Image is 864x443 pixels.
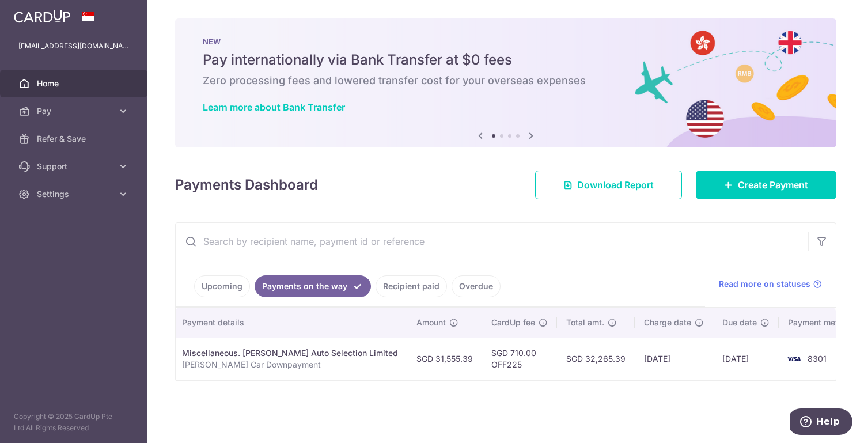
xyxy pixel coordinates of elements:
[203,101,345,113] a: Learn more about Bank Transfer
[808,354,827,364] span: 8301
[37,78,113,89] span: Home
[14,9,70,23] img: CardUp
[482,338,557,380] td: SGD 710.00 OFF225
[175,175,318,195] h4: Payments Dashboard
[18,40,129,52] p: [EMAIL_ADDRESS][DOMAIN_NAME]
[644,317,691,328] span: Charge date
[175,18,836,147] img: Bank transfer banner
[782,352,805,366] img: Bank Card
[722,317,757,328] span: Due date
[491,317,535,328] span: CardUp fee
[182,359,398,370] p: [PERSON_NAME] Car Downpayment
[203,37,809,46] p: NEW
[577,178,654,192] span: Download Report
[376,275,447,297] a: Recipient paid
[566,317,604,328] span: Total amt.
[696,171,836,199] a: Create Payment
[37,105,113,117] span: Pay
[738,178,808,192] span: Create Payment
[173,308,407,338] th: Payment details
[203,51,809,69] h5: Pay internationally via Bank Transfer at $0 fees
[719,278,822,290] a: Read more on statuses
[37,188,113,200] span: Settings
[452,275,501,297] a: Overdue
[176,223,808,260] input: Search by recipient name, payment id or reference
[37,133,113,145] span: Refer & Save
[416,317,446,328] span: Amount
[535,171,682,199] a: Download Report
[790,408,852,437] iframe: Opens a widget where you can find more information
[182,347,398,359] div: Miscellaneous. [PERSON_NAME] Auto Selection Limited
[635,338,713,380] td: [DATE]
[713,338,779,380] td: [DATE]
[203,74,809,88] h6: Zero processing fees and lowered transfer cost for your overseas expenses
[255,275,371,297] a: Payments on the way
[557,338,635,380] td: SGD 32,265.39
[719,278,810,290] span: Read more on statuses
[194,275,250,297] a: Upcoming
[37,161,113,172] span: Support
[407,338,482,380] td: SGD 31,555.39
